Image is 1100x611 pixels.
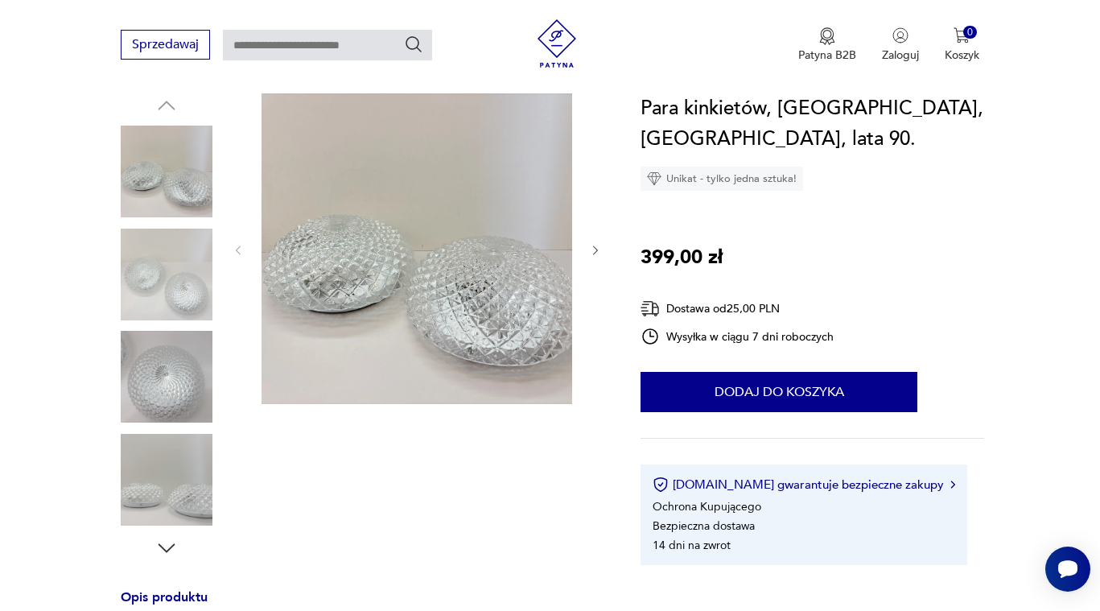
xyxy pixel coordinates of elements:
[121,126,212,217] img: Zdjęcie produktu Para kinkietów, Massive, Belgia, lata 90.
[641,327,834,346] div: Wysyłka w ciągu 7 dni roboczych
[647,171,661,186] img: Ikona diamentu
[121,30,210,60] button: Sprzedawaj
[262,93,572,404] img: Zdjęcie produktu Para kinkietów, Massive, Belgia, lata 90.
[533,19,581,68] img: Patyna - sklep z meblami i dekoracjami vintage
[653,477,669,493] img: Ikona certyfikatu
[653,518,755,534] li: Bezpieczna dostawa
[950,481,955,489] img: Ikona strzałki w prawo
[892,27,908,43] img: Ikonka użytkownika
[798,47,856,63] p: Patyna B2B
[653,538,731,553] li: 14 dni na zwrot
[1045,547,1090,592] iframe: Smartsupp widget button
[121,331,212,423] img: Zdjęcie produktu Para kinkietów, Massive, Belgia, lata 90.
[641,242,723,273] p: 399,00 zł
[404,35,423,54] button: Szukaj
[963,26,977,39] div: 0
[653,477,954,493] button: [DOMAIN_NAME] gwarantuje bezpieczne zakupy
[641,93,984,155] h1: Para kinkietów, [GEOGRAPHIC_DATA], [GEOGRAPHIC_DATA], lata 90.
[653,499,761,514] li: Ochrona Kupującego
[882,47,919,63] p: Zaloguj
[945,47,979,63] p: Koszyk
[798,27,856,63] button: Patyna B2B
[798,27,856,63] a: Ikona medaluPatyna B2B
[819,27,835,45] img: Ikona medalu
[121,40,210,52] a: Sprzedawaj
[121,434,212,526] img: Zdjęcie produktu Para kinkietów, Massive, Belgia, lata 90.
[882,27,919,63] button: Zaloguj
[641,299,660,319] img: Ikona dostawy
[945,27,979,63] button: 0Koszyk
[641,167,803,191] div: Unikat - tylko jedna sztuka!
[954,27,970,43] img: Ikona koszyka
[641,299,834,319] div: Dostawa od 25,00 PLN
[641,372,917,412] button: Dodaj do koszyka
[121,229,212,320] img: Zdjęcie produktu Para kinkietów, Massive, Belgia, lata 90.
